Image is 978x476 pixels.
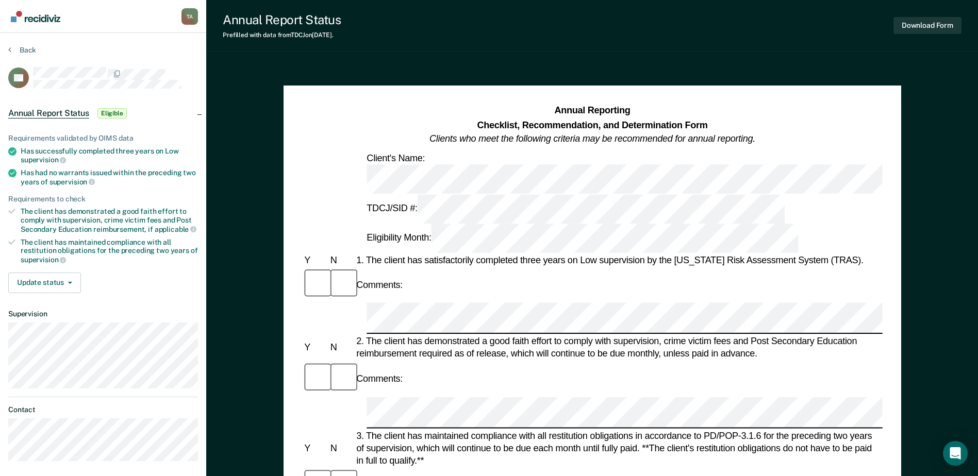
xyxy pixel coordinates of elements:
[223,12,341,27] div: Annual Report Status
[21,168,198,186] div: Has had no warrants issued within the preceding two years of
[943,441,968,466] div: Open Intercom Messenger
[328,254,354,266] div: N
[21,156,66,164] span: supervision
[8,45,36,55] button: Back
[223,31,341,39] div: Prefilled with data from TDCJ on [DATE] .
[554,106,630,116] strong: Annual Reporting
[364,224,800,253] div: Eligibility Month:
[21,238,198,264] div: The client has maintained compliance with all restitution obligations for the preceding two years of
[181,8,198,25] button: Profile dropdown button
[21,256,66,264] span: supervision
[302,254,328,266] div: Y
[354,254,883,266] div: 1. The client has satisfactorily completed three years on Low supervision by the [US_STATE] Risk ...
[8,310,198,318] dt: Supervision
[893,17,962,34] button: Download Form
[354,372,405,385] div: Comments:
[181,8,198,25] div: T A
[354,279,405,291] div: Comments:
[302,342,328,354] div: Y
[429,133,755,144] em: Clients who meet the following criteria may be recommended for annual reporting.
[21,207,198,233] div: The client has demonstrated a good faith effort to comply with supervision, crime victim fees and...
[155,225,196,233] span: applicable
[11,11,60,22] img: Recidiviz
[354,335,883,360] div: 2. The client has demonstrated a good faith effort to comply with supervision, crime victim fees ...
[49,178,95,186] span: supervision
[8,405,198,414] dt: Contact
[354,429,883,467] div: 3. The client has maintained compliance with all restitution obligations in accordance to PD/POP-...
[21,147,198,164] div: Has successfully completed three years on Low
[328,342,354,354] div: N
[8,134,198,143] div: Requirements validated by OIMS data
[8,195,198,203] div: Requirements to check
[302,442,328,454] div: Y
[97,108,127,118] span: Eligible
[8,273,81,293] button: Update status
[364,194,786,224] div: TDCJ/SID #:
[477,120,707,130] strong: Checklist, Recommendation, and Determination Form
[328,442,354,454] div: N
[8,108,89,118] span: Annual Report Status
